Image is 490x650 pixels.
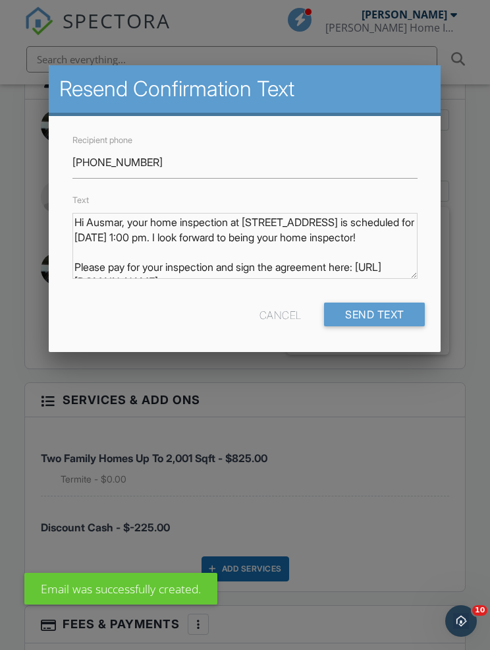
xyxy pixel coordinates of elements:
[445,605,477,637] iframe: Intercom live chat
[59,76,430,102] h2: Resend Confirmation Text
[324,303,425,326] input: Send Text
[259,303,302,326] div: Cancel
[72,213,417,279] textarea: Hi Ausmar, your home inspection at [STREET_ADDRESS] is scheduled for [DATE] 1:00 pm. I look forwa...
[72,135,132,145] label: Recipient phone
[472,605,487,616] span: 10
[24,573,217,605] div: Email was successfully created.
[72,195,89,205] label: Text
